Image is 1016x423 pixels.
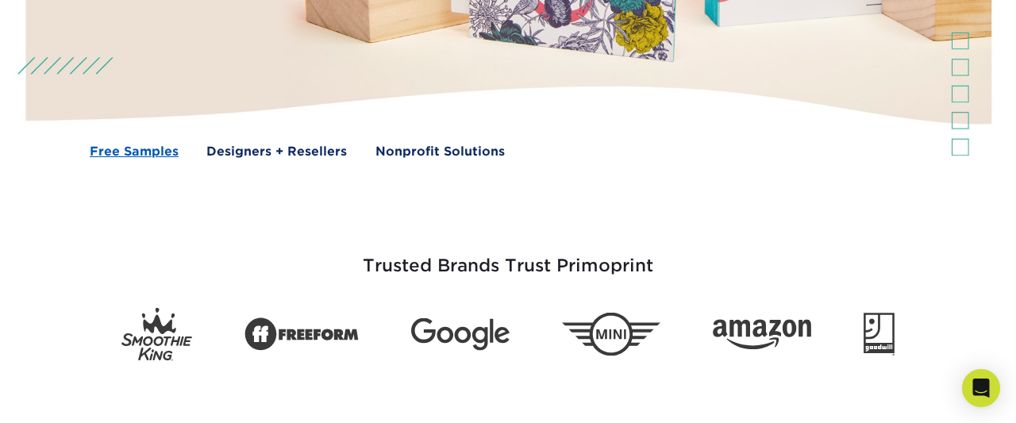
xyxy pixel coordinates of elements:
a: Designers + Resellers [206,142,347,160]
img: Goodwill [864,313,895,356]
img: Google [411,318,510,351]
div: Open Intercom Messenger [962,369,1000,407]
a: Nonprofit Solutions [375,142,505,160]
img: Freeform [244,309,359,360]
img: Smoothie King [121,308,192,361]
img: Mini [562,313,660,356]
a: Free Samples [90,142,179,160]
iframe: Google Customer Reviews [4,375,135,417]
img: Amazon [713,319,811,349]
h3: Trusted Brands Trust Primoprint [44,217,972,295]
